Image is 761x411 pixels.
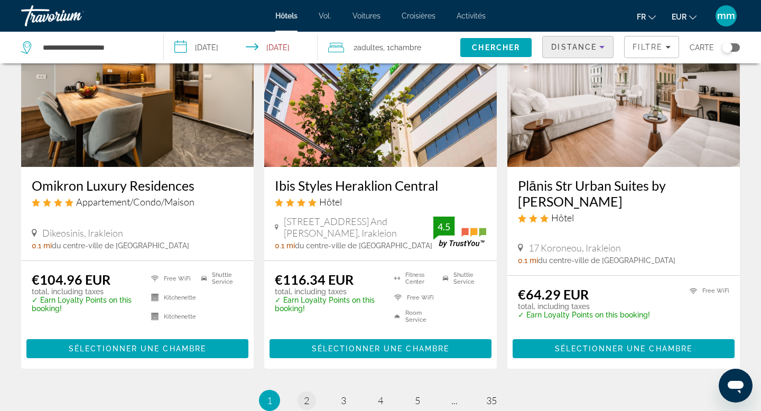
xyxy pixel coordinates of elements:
[275,296,381,313] p: ✓ Earn Loyalty Points on this booking!
[402,12,435,20] a: Croisières
[312,344,449,353] span: Sélectionner une chambre
[284,216,433,239] span: [STREET_ADDRESS] And [PERSON_NAME], Irakleion
[389,310,438,323] li: Room Service
[146,291,196,304] li: Kitchenette
[32,178,243,193] a: Omikron Luxury Residences
[513,339,735,358] button: Sélectionner une chambre
[275,241,295,250] span: 0.1 mi
[354,40,383,55] span: 2
[672,13,686,21] font: EUR
[275,12,298,20] a: Hôtels
[270,342,491,353] a: Sélectionner une chambre
[275,196,486,208] div: 4 star Hotel
[295,241,432,250] span: du centre-ville de [GEOGRAPHIC_DATA]
[719,369,753,403] iframe: Bouton de lancement de la fenêtre de messagerie
[433,220,454,233] div: 4.5
[624,36,679,58] button: Filters
[538,256,675,265] span: du centre-ville de [GEOGRAPHIC_DATA]
[352,12,380,20] a: Voitures
[196,272,243,285] li: Shuttle Service
[451,395,458,406] span: ...
[389,291,438,304] li: Free WiFi
[319,196,342,208] span: Hôtel
[275,272,354,287] ins: €116.34 EUR
[32,272,110,287] ins: €104.96 EUR
[433,217,486,248] img: TrustYou guest rating badge
[551,41,605,53] mat-select: Sort by
[518,302,650,311] p: total, including taxes
[164,32,317,63] button: Select check in and out date
[146,272,196,285] li: Free WiFi
[518,178,729,209] a: Plānis Str Urban Suites by [PERSON_NAME]
[32,296,138,313] p: ✓ Earn Loyalty Points on this booking!
[304,395,309,406] span: 2
[389,272,438,285] li: Fitness Center
[684,286,729,295] li: Free WiFi
[275,287,381,296] p: total, including taxes
[555,344,692,353] span: Sélectionner une chambre
[32,241,52,250] span: 0.1 mi
[52,241,189,250] span: du centre-ville de [GEOGRAPHIC_DATA]
[551,43,597,51] span: Distance
[270,339,491,358] button: Sélectionner une chambre
[633,43,663,51] span: Filtre
[275,178,486,193] a: Ibis Styles Heraklion Central
[712,5,740,27] button: Menu utilisateur
[518,256,538,265] span: 0.1 mi
[341,395,346,406] span: 3
[714,43,740,52] button: Toggle map
[378,395,383,406] span: 4
[457,12,486,20] a: Activités
[267,395,272,406] span: 1
[319,12,331,20] a: Vol.
[528,242,621,254] span: 17 Koroneou, Irakleion
[26,339,248,358] button: Sélectionner une chambre
[672,9,697,24] button: Changer de devise
[32,287,138,296] p: total, including taxes
[26,342,248,353] a: Sélectionner une chambre
[551,212,574,223] span: Hôtel
[42,40,147,55] input: Search hotel destination
[518,212,729,223] div: 3 star Hotel
[637,13,646,21] font: fr
[472,43,520,52] span: Chercher
[637,9,656,24] button: Changer de langue
[21,2,127,30] a: Travorium
[383,40,421,55] span: , 1
[32,196,243,208] div: 4 star Apartment
[513,342,735,353] a: Sélectionner une chambre
[318,32,460,63] button: Travelers: 2 adults, 0 children
[76,196,194,208] span: Appartement/Condo/Maison
[146,310,196,323] li: Kitchenette
[690,40,714,55] span: Carte
[415,395,420,406] span: 5
[69,344,206,353] span: Sélectionner une chambre
[438,272,486,285] li: Shuttle Service
[717,10,735,21] font: mm
[42,227,123,239] span: Dikeosinis, Irakleion
[390,43,421,52] span: Chambre
[518,311,650,319] p: ✓ Earn Loyalty Points on this booking!
[357,43,383,52] span: Adultes
[486,395,497,406] span: 35
[21,390,740,411] nav: Pagination
[460,38,532,57] button: Search
[518,286,589,302] ins: €64.29 EUR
